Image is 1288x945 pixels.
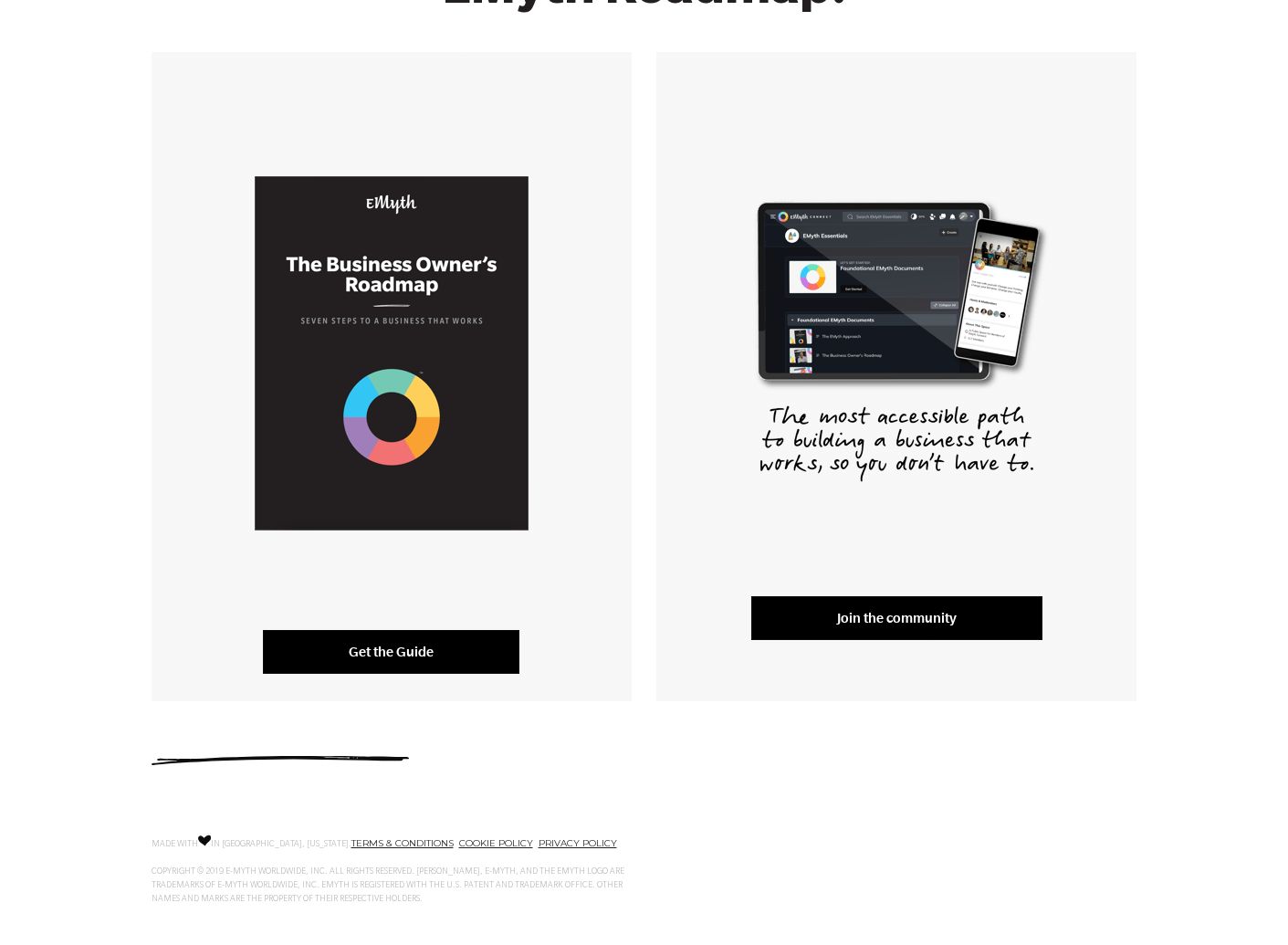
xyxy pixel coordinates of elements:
[263,630,519,674] a: Get the Guide
[198,835,211,846] img: Love
[351,837,454,849] a: TERMS & CONDITIONS
[152,867,624,904] span: COPYRIGHT © 2019 E-MYTH WORLDWIDE, INC. ALL RIGHTS RESERVED. [PERSON_NAME], E-MYTH, AND THE EMYTH...
[751,596,1042,640] a: Join the community
[539,837,617,849] a: PRIVACY POLICY
[1197,857,1288,945] iframe: Chat Widget
[737,176,1057,497] img: EMyth Connect Right Hand CTA
[459,837,533,849] a: COOKIE POLICY
[152,756,409,765] img: underline.svg
[152,840,198,849] span: MADE WITH
[255,176,529,530] img: Business Owners Roadmap Cover
[211,840,351,849] span: IN [GEOGRAPHIC_DATA], [US_STATE].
